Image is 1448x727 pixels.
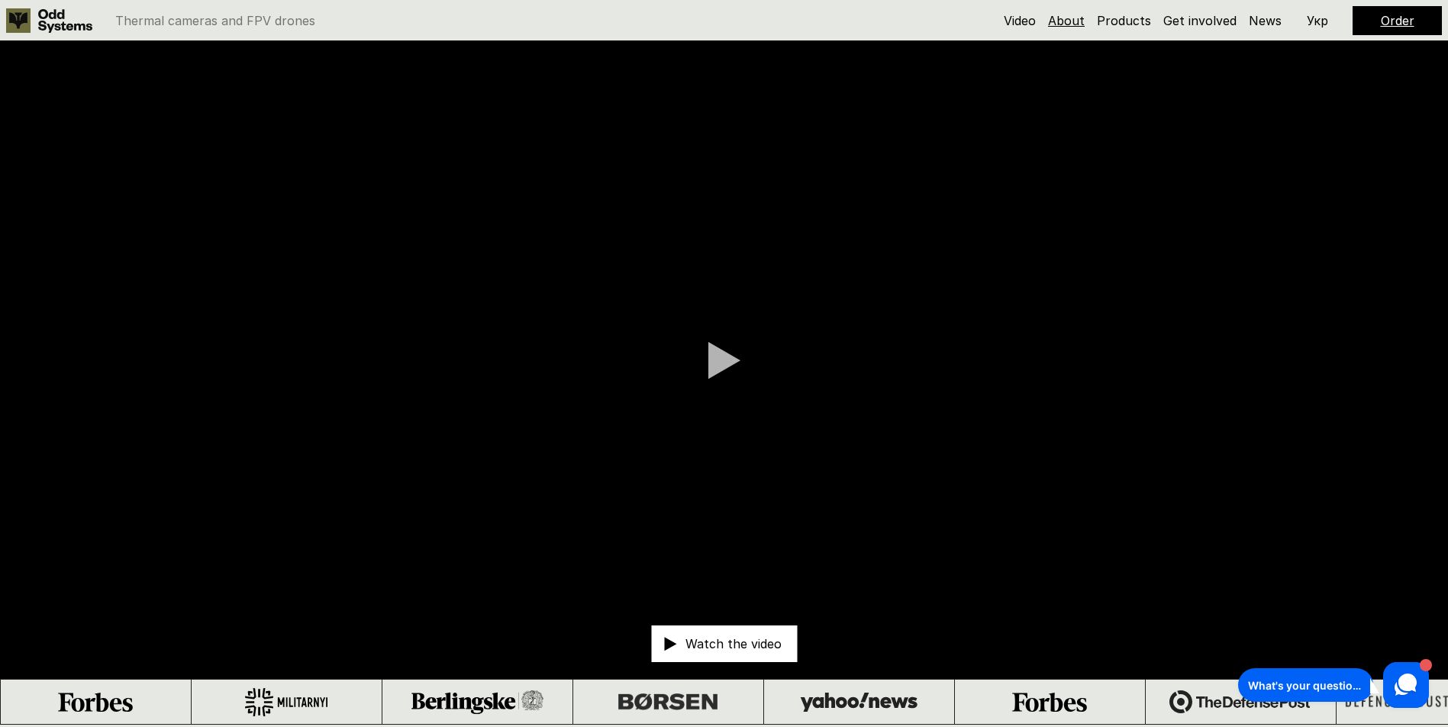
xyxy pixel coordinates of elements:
[1307,15,1328,27] p: Укр
[1234,658,1433,712] iframe: HelpCrunch
[1004,13,1036,28] a: Video
[115,15,315,27] p: Thermal cameras and FPV drones
[1381,13,1414,28] a: Order
[1097,13,1151,28] a: Products
[1048,13,1085,28] a: About
[1249,13,1282,28] a: News
[685,638,782,650] p: Watch the video
[1163,13,1237,28] a: Get involved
